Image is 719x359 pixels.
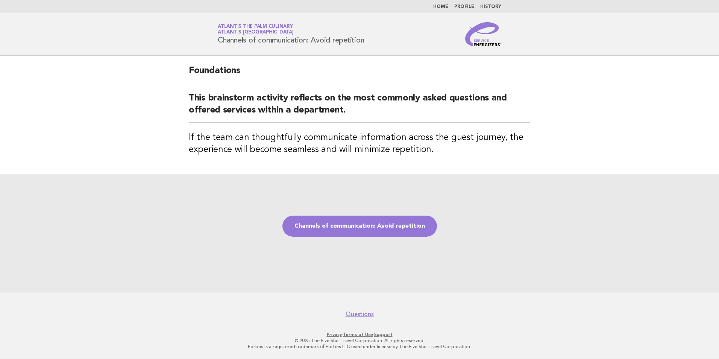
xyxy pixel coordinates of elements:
a: Atlantis The Palm CulinaryAtlantis [GEOGRAPHIC_DATA] [218,24,294,35]
h1: Channels of communication: Avoid repetition [218,24,364,44]
a: Support [374,332,393,337]
a: Questions [346,310,374,318]
h3: If the team can thoughtfully communicate information across the guest journey, the experience wil... [189,132,530,156]
a: Privacy [327,332,342,337]
h2: This brainstorm activity reflects on the most commonly asked questions and offered services withi... [189,92,530,123]
p: · · [129,332,590,338]
a: History [480,5,501,9]
p: Forbes is a registered trademark of Forbes LLC used under license by The Five Star Travel Corpora... [129,344,590,350]
a: Terms of Use [343,332,373,337]
img: Service Energizers [465,22,501,46]
span: Atlantis [GEOGRAPHIC_DATA] [218,30,294,35]
a: Channels of communication: Avoid repetition [282,216,437,237]
a: Profile [454,5,474,9]
p: © 2025 The Five Star Travel Corporation. All rights reserved. [129,338,590,344]
a: Home [433,5,448,9]
h2: Foundations [189,65,530,83]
